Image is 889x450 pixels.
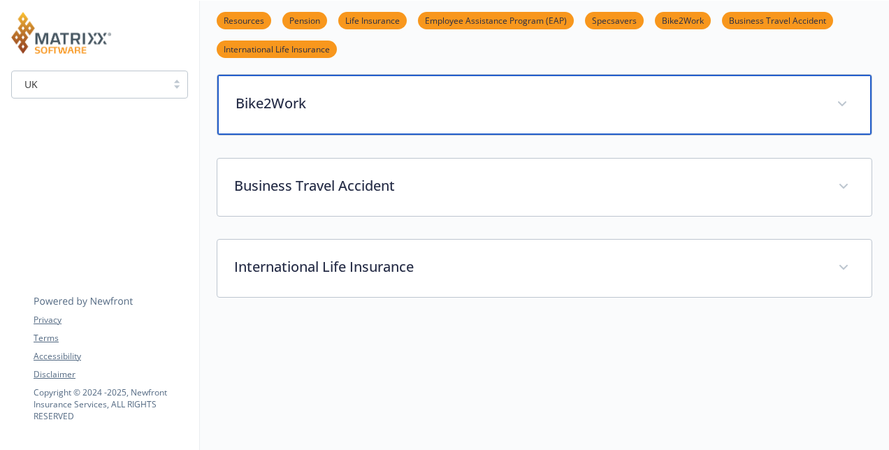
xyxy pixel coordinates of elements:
[34,314,187,326] a: Privacy
[234,175,821,196] p: Business Travel Accident
[34,332,187,344] a: Terms
[34,350,187,363] a: Accessibility
[217,240,872,297] div: International Life Insurance
[217,75,872,135] div: Bike2Work
[217,42,337,55] a: International Life Insurance
[282,13,327,27] a: Pension
[338,13,407,27] a: Life Insurance
[217,13,271,27] a: Resources
[655,13,711,27] a: Bike2Work
[34,386,187,422] p: Copyright © 2024 - 2025 , Newfront Insurance Services, ALL RIGHTS RESERVED
[217,159,872,216] div: Business Travel Accident
[585,13,644,27] a: Specsavers
[19,77,159,92] span: UK
[722,13,833,27] a: Business Travel Accident
[234,256,821,277] p: International Life Insurance
[236,93,820,114] p: Bike2Work
[24,77,38,92] span: UK
[418,13,574,27] a: Employee Assistance Program (EAP)
[34,368,187,381] a: Disclaimer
